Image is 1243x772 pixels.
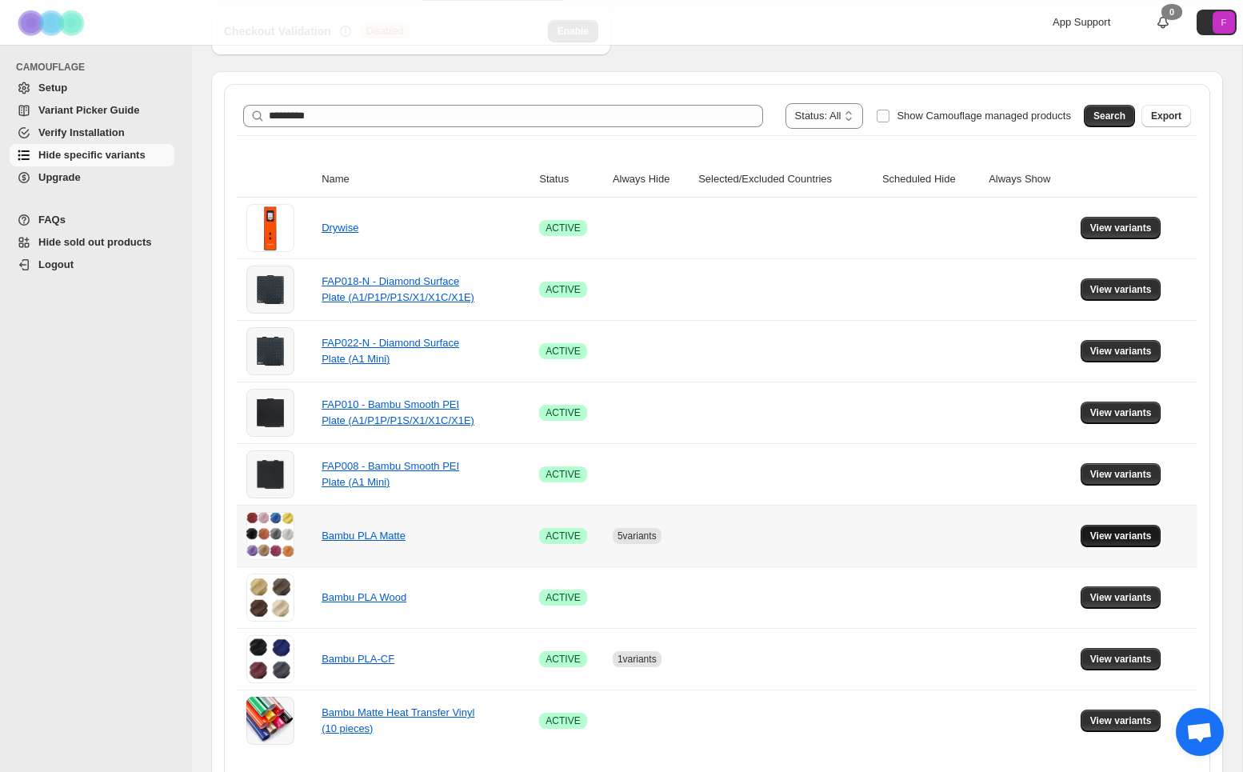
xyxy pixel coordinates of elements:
[1081,278,1161,301] button: View variants
[322,398,474,426] a: FAP010 - Bambu Smooth PEI Plate (A1/P1P/P1S/X1/X1C/X1E)
[1053,16,1110,28] span: App Support
[246,697,294,745] img: Bambu Matte Heat Transfer Vinyl (10 pieces)
[1090,530,1152,542] span: View variants
[10,99,174,122] a: Variant Picker Guide
[546,345,580,358] span: ACTIVE
[246,450,294,498] img: FAP008 - Bambu Smooth PEI Plate (A1 Mini)
[322,337,459,365] a: FAP022-N - Diamond Surface Plate (A1 Mini)
[546,530,580,542] span: ACTIVE
[322,275,474,303] a: FAP018-N - Diamond Surface Plate (A1/P1P/P1S/X1/X1C/X1E)
[1081,648,1161,670] button: View variants
[38,171,81,183] span: Upgrade
[317,162,534,198] th: Name
[322,530,406,542] a: Bambu PLA Matte
[1090,406,1152,419] span: View variants
[10,231,174,254] a: Hide sold out products
[546,222,580,234] span: ACTIVE
[1213,11,1235,34] span: Avatar with initials F
[546,591,580,604] span: ACTIVE
[13,1,93,45] img: Camouflage
[10,209,174,231] a: FAQs
[608,162,693,198] th: Always Hide
[546,468,580,481] span: ACTIVE
[246,327,294,375] img: FAP022-N - Diamond Surface Plate (A1 Mini)
[246,574,294,622] img: Bambu PLA Wood
[1197,10,1237,35] button: Avatar with initials F
[546,406,580,419] span: ACTIVE
[246,512,294,560] img: Bambu PLA Matte
[1090,653,1152,666] span: View variants
[1093,110,1125,122] span: Search
[246,389,294,437] img: FAP010 - Bambu Smooth PEI Plate (A1/P1P/P1S/X1/X1C/X1E)
[984,162,1076,198] th: Always Show
[16,61,181,74] span: CAMOUFLAGE
[897,110,1071,122] span: Show Camouflage managed products
[322,653,394,665] a: Bambu PLA-CF
[1090,283,1152,296] span: View variants
[1151,110,1181,122] span: Export
[546,283,580,296] span: ACTIVE
[546,653,580,666] span: ACTIVE
[246,635,294,683] img: Bambu PLA-CF
[38,104,139,116] span: Variant Picker Guide
[38,236,152,248] span: Hide sold out products
[1081,525,1161,547] button: View variants
[38,258,74,270] span: Logout
[1090,714,1152,727] span: View variants
[618,530,657,542] span: 5 variants
[10,77,174,99] a: Setup
[1161,4,1182,20] div: 0
[1090,222,1152,234] span: View variants
[322,706,474,734] a: Bambu Matte Heat Transfer Vinyl (10 pieces)
[1081,586,1161,609] button: View variants
[1090,345,1152,358] span: View variants
[322,460,459,488] a: FAP008 - Bambu Smooth PEI Plate (A1 Mini)
[1081,217,1161,239] button: View variants
[1081,340,1161,362] button: View variants
[1081,710,1161,732] button: View variants
[1141,105,1191,127] button: Export
[10,122,174,144] a: Verify Installation
[1090,591,1152,604] span: View variants
[38,149,146,161] span: Hide specific variants
[10,144,174,166] a: Hide specific variants
[10,254,174,276] a: Logout
[1176,708,1224,756] div: Open chat
[1084,105,1135,127] button: Search
[38,82,67,94] span: Setup
[1081,463,1161,486] button: View variants
[322,591,406,603] a: Bambu PLA Wood
[38,126,125,138] span: Verify Installation
[618,654,657,665] span: 1 variants
[10,166,174,189] a: Upgrade
[693,162,877,198] th: Selected/Excluded Countries
[246,266,294,314] img: FAP018-N - Diamond Surface Plate (A1/P1P/P1S/X1/X1C/X1E)
[877,162,984,198] th: Scheduled Hide
[1155,14,1171,30] a: 0
[1081,402,1161,424] button: View variants
[534,162,608,198] th: Status
[1221,18,1227,27] text: F
[322,222,358,234] a: Drywise
[546,714,580,727] span: ACTIVE
[1090,468,1152,481] span: View variants
[38,214,66,226] span: FAQs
